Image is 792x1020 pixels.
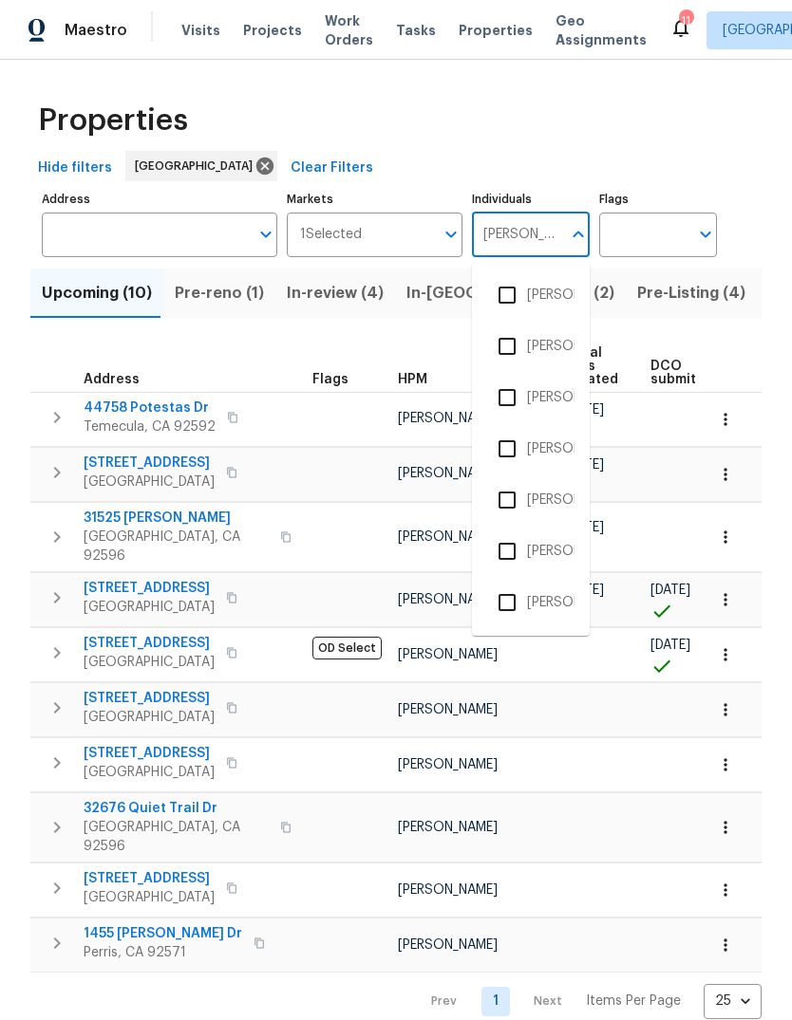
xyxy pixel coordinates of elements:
span: 32676 Quiet Trail Dr [84,799,269,818]
button: Hide filters [30,151,120,186]
span: DCO submitted [651,360,719,386]
span: [DATE] [651,639,690,652]
li: [PERSON_NAME] [487,531,575,571]
span: Address [84,373,140,386]
span: Geo Assignments [556,11,647,49]
button: Close [565,221,592,248]
li: [PERSON_NAME] [487,326,575,366]
li: [PERSON_NAME] [487,378,575,417]
span: [GEOGRAPHIC_DATA], CA 92596 [84,818,269,856]
p: Items Per Page [586,992,681,1011]
div: [GEOGRAPHIC_DATA] [125,151,277,181]
span: [STREET_ADDRESS] [84,454,215,473]
li: [PERSON_NAME] [487,275,575,315]
span: [GEOGRAPHIC_DATA] [84,708,215,727]
span: [PERSON_NAME] [398,593,498,606]
button: Open [253,221,279,248]
span: HPM [398,373,427,386]
span: [PERSON_NAME] [398,467,498,480]
span: Pre-reno (1) [175,280,264,306]
span: [STREET_ADDRESS] [84,634,215,653]
span: Visits [181,21,220,40]
label: Flags [599,194,717,205]
span: In-review (4) [287,280,384,306]
span: [GEOGRAPHIC_DATA] [84,888,215,907]
span: [PERSON_NAME] [398,758,498,771]
a: Goto page 1 [481,987,510,1016]
span: Pre-Listing (4) [637,280,745,306]
input: Search ... [472,213,561,257]
nav: Pagination Navigation [413,984,762,1019]
li: [PERSON_NAME] [487,429,575,469]
span: [GEOGRAPHIC_DATA] [84,763,215,782]
span: [GEOGRAPHIC_DATA] [84,473,215,491]
span: Properties [459,21,533,40]
span: [PERSON_NAME] [398,938,498,952]
span: Projects [243,21,302,40]
span: [PERSON_NAME] [398,530,498,544]
li: [PERSON_NAME] [487,480,575,520]
span: 31525 [PERSON_NAME] [84,509,269,528]
span: [PERSON_NAME] [398,883,498,897]
span: Tasks [396,24,436,37]
span: 1455 [PERSON_NAME] Dr [84,924,242,943]
span: Temecula, CA 92592 [84,417,216,436]
span: OD Select [312,637,382,659]
span: Maestro [65,21,127,40]
span: Hide filters [38,157,112,180]
span: [GEOGRAPHIC_DATA] [135,157,260,176]
span: Flags [312,373,349,386]
label: Address [42,194,277,205]
label: Markets [287,194,463,205]
span: 1 Selected [300,227,362,243]
span: [PERSON_NAME] [398,821,498,834]
span: Work Orders [325,11,373,49]
li: [PERSON_NAME] [487,583,575,622]
span: [STREET_ADDRESS] [84,744,215,763]
span: Upcoming (10) [42,280,152,306]
span: Perris, CA 92571 [84,943,242,962]
button: Clear Filters [283,151,381,186]
span: Properties [38,111,188,130]
span: Clear Filters [291,157,373,180]
span: [GEOGRAPHIC_DATA] [84,653,215,672]
span: [STREET_ADDRESS] [84,869,215,888]
span: [STREET_ADDRESS] [84,689,215,708]
button: Open [692,221,719,248]
label: Individuals [472,194,590,205]
div: 11 [679,11,692,30]
button: Open [438,221,464,248]
span: [GEOGRAPHIC_DATA], CA 92596 [84,528,269,566]
span: [GEOGRAPHIC_DATA] [84,598,215,617]
span: [PERSON_NAME] [398,648,498,661]
span: 44758 Potestas Dr [84,399,216,417]
span: Initial WOs created [564,346,618,386]
span: [PERSON_NAME] [398,703,498,716]
span: [PERSON_NAME] [398,412,498,425]
span: [STREET_ADDRESS] [84,579,215,598]
span: [DATE] [651,584,690,597]
span: In-[GEOGRAPHIC_DATA] (2) [406,280,614,306]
